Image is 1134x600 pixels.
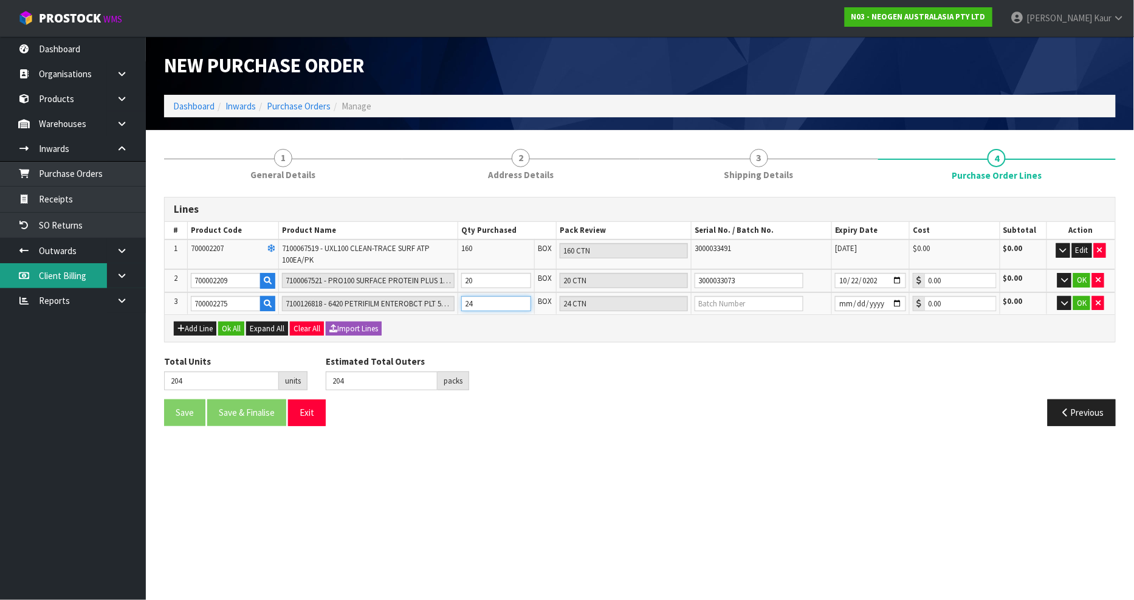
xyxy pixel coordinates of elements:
input: Unit Qty [461,273,531,288]
span: [DATE] [835,243,857,253]
input: Product Name [282,273,455,288]
span: 2 [174,273,178,283]
input: Product Code [191,273,261,288]
span: 3 [174,296,178,306]
button: Clear All [290,322,324,336]
button: Exit [288,399,326,426]
strong: $0.00 [1003,296,1023,306]
span: 7100067519 - UXL100 CLEAN-TRACE SURF ATP 100EA/PK [282,243,430,264]
button: Previous [1048,399,1116,426]
th: Expiry Date [832,222,910,240]
i: Frozen Goods [267,245,275,253]
input: Total Units [164,371,279,390]
span: Expand All [250,323,284,334]
strong: $0.00 [1003,243,1023,253]
button: Add Line [174,322,216,336]
input: Cost [924,296,996,311]
th: Pack Review [557,222,692,240]
span: 2 [512,149,530,167]
label: Estimated Total Outers [326,355,425,368]
strong: N03 - NEOGEN AUSTRALASIA PTY LTD [851,12,986,22]
span: Kaur [1094,12,1112,24]
button: Import Lines [326,322,382,336]
a: Purchase Orders [267,100,331,112]
span: BOX [538,296,552,306]
strong: $0.00 [1003,273,1023,283]
span: $0.00 [913,243,930,253]
span: BOX [538,273,552,283]
button: Save [164,399,205,426]
h3: Lines [174,204,1106,215]
a: Inwards [225,100,256,112]
span: 4 [988,149,1006,167]
input: Product Code [191,296,261,311]
button: OK [1073,273,1090,288]
span: ProStock [39,10,101,26]
th: Product Name [278,222,458,240]
span: New Purchase Order [164,53,365,78]
input: Product Name [282,296,455,311]
span: 700002207 [191,243,224,253]
a: Dashboard [173,100,215,112]
a: N03 - NEOGEN AUSTRALASIA PTY LTD [845,7,992,27]
input: Pack Review [560,243,688,258]
div: units [279,371,308,391]
small: WMS [103,13,122,25]
th: Action [1046,222,1115,240]
span: General Details [250,168,315,181]
label: Total Units [164,355,211,368]
button: Ok All [218,322,244,336]
span: 1 [274,149,292,167]
span: Address Details [488,168,554,181]
th: Product Code [188,222,279,240]
input: Unit Qty [461,296,531,311]
span: 160 [461,243,472,253]
th: Serial No. / Batch No. [692,222,832,240]
th: Qty Purchased [458,222,557,240]
img: cube-alt.png [18,10,33,26]
button: Save & Finalise [207,399,286,426]
span: Shipping Details [724,168,794,181]
th: Cost [910,222,1000,240]
button: OK [1073,296,1090,311]
button: Edit [1072,243,1092,258]
span: BOX [538,243,552,253]
input: Cost [924,273,996,288]
span: 3 [750,149,768,167]
div: packs [438,371,469,391]
span: Purchase Order Lines [164,188,1116,435]
input: Pack Review [560,273,688,288]
span: 1 [174,243,178,253]
span: [PERSON_NAME] [1026,12,1092,24]
input: Batch Number [695,296,803,311]
input: Batch Number [695,273,803,288]
input: Estimated Total Outers [326,371,438,390]
span: Manage [342,100,371,112]
span: 3000033491 [695,243,731,253]
th: Subtotal [1000,222,1046,240]
th: # [165,222,188,240]
button: Expand All [246,322,288,336]
input: Pack Review [560,296,688,311]
span: Purchase Order Lines [952,169,1042,182]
